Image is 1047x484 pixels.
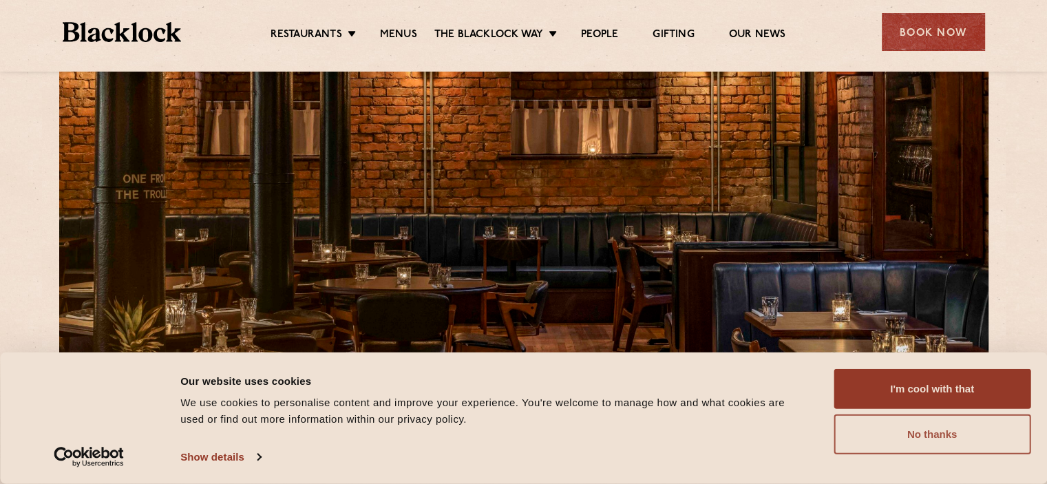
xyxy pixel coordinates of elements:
[653,28,694,43] a: Gifting
[834,414,1030,454] button: No thanks
[581,28,618,43] a: People
[63,22,182,42] img: BL_Textured_Logo-footer-cropped.svg
[380,28,417,43] a: Menus
[180,372,803,389] div: Our website uses cookies
[882,13,985,51] div: Book Now
[729,28,786,43] a: Our News
[834,369,1030,409] button: I'm cool with that
[180,394,803,428] div: We use cookies to personalise content and improve your experience. You're welcome to manage how a...
[271,28,342,43] a: Restaurants
[434,28,543,43] a: The Blacklock Way
[180,447,260,467] a: Show details
[29,447,149,467] a: Usercentrics Cookiebot - opens in a new window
